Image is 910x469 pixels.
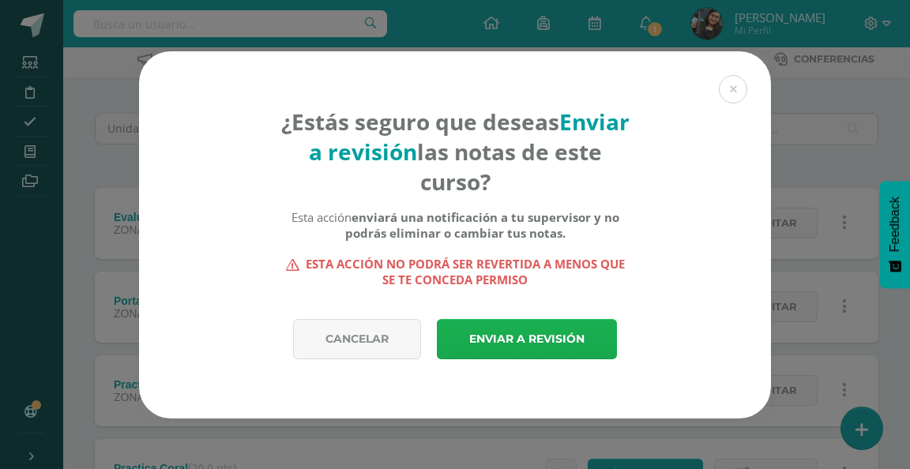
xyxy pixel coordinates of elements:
a: Cancelar [293,319,421,359]
a: Enviar a revisión [437,319,617,359]
strong: Esta acción no podrá ser revertida a menos que se te conceda permiso [280,256,630,287]
strong: Enviar a revisión [309,107,630,167]
h4: ¿Estás seguro que deseas las notas de este curso? [280,107,630,197]
b: enviará una notificación a tu supervisor y no podrás eliminar o cambiar tus notas. [345,209,619,241]
button: Feedback - Mostrar encuesta [880,181,910,288]
div: Esta acción [280,209,630,241]
button: Close (Esc) [719,75,747,103]
span: Feedback [888,197,902,252]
